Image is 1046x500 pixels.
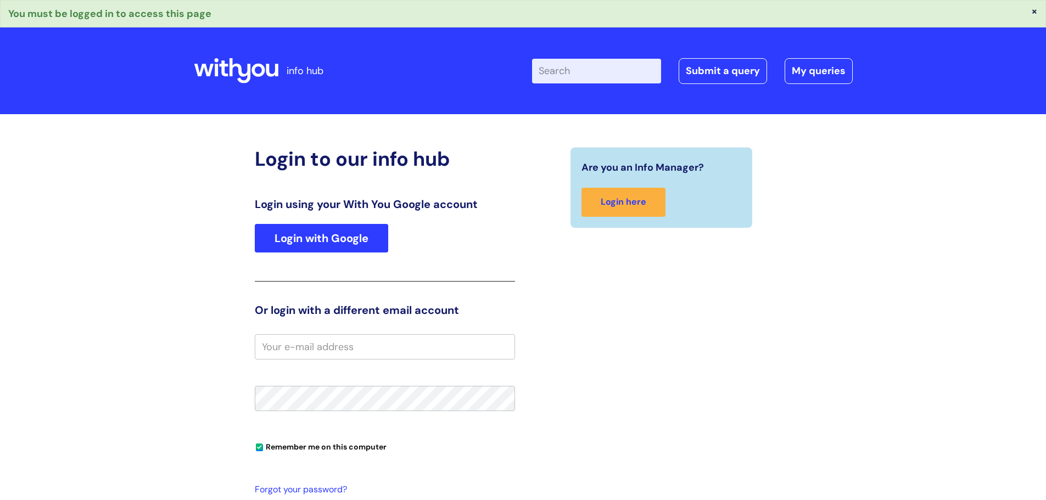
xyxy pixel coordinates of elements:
a: My queries [785,58,853,83]
a: Login here [581,188,665,217]
button: × [1031,6,1038,16]
span: Are you an Info Manager? [581,159,704,176]
h3: Or login with a different email account [255,304,515,317]
a: Forgot your password? [255,482,510,498]
a: Login with Google [255,224,388,252]
p: info hub [287,62,323,80]
h2: Login to our info hub [255,147,515,171]
input: Your e-mail address [255,334,515,359]
input: Search [532,59,661,83]
div: You can uncheck this option if you're logging in from a shared device [255,437,515,455]
label: Remember me on this computer [255,440,387,452]
h3: Login using your With You Google account [255,198,515,211]
a: Submit a query [679,58,767,83]
input: Remember me on this computer [256,444,263,451]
